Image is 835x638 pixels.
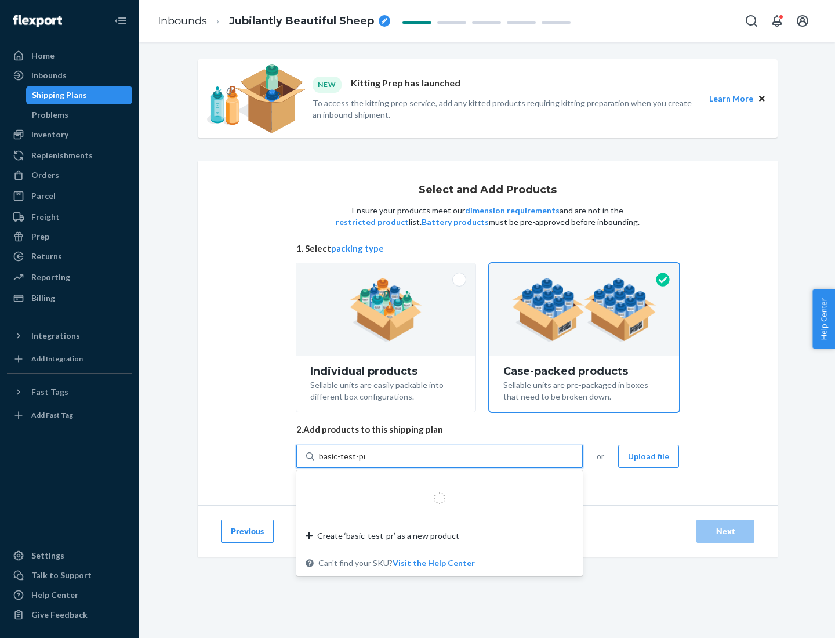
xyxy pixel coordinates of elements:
[296,242,679,255] span: 1. Select
[148,4,400,38] ol: breadcrumbs
[32,109,68,121] div: Problems
[765,9,789,32] button: Open notifications
[7,606,132,624] button: Give Feedback
[618,445,679,468] button: Upload file
[709,92,753,105] button: Learn More
[465,205,560,216] button: dimension requirements
[31,251,62,262] div: Returns
[7,247,132,266] a: Returns
[812,289,835,349] button: Help Center
[696,520,754,543] button: Next
[31,211,60,223] div: Freight
[597,451,604,462] span: or
[31,354,83,364] div: Add Integration
[319,451,365,462] input: Create ‘basic-test-pr’ as a new productCan't find your SKU?Visit the Help Center
[7,46,132,65] a: Home
[331,242,384,255] button: packing type
[7,146,132,165] a: Replenishments
[26,106,133,124] a: Problems
[351,77,460,92] p: Kitting Prep has launched
[7,406,132,425] a: Add Fast Tag
[229,14,374,29] span: Jubilantly Beautiful Sheep
[221,520,274,543] button: Previous
[317,530,459,542] span: Create ‘basic-test-pr’ as a new product
[31,50,55,61] div: Home
[422,216,489,228] button: Battery products
[31,190,56,202] div: Parcel
[7,586,132,604] a: Help Center
[7,289,132,307] a: Billing
[31,169,59,181] div: Orders
[109,9,132,32] button: Close Navigation
[31,271,70,283] div: Reporting
[7,383,132,401] button: Fast Tags
[296,423,679,436] span: 2. Add products to this shipping plan
[31,292,55,304] div: Billing
[31,330,80,342] div: Integrations
[7,208,132,226] a: Freight
[26,86,133,104] a: Shipping Plans
[31,386,68,398] div: Fast Tags
[350,278,422,342] img: individual-pack.facf35554cb0f1810c75b2bd6df2d64e.png
[31,70,67,81] div: Inbounds
[313,97,699,121] p: To access the kitting prep service, add any kitted products requiring kitting preparation when yo...
[7,166,132,184] a: Orders
[31,570,92,581] div: Talk to Support
[13,15,62,27] img: Flexport logo
[31,410,73,420] div: Add Fast Tag
[7,125,132,144] a: Inventory
[7,546,132,565] a: Settings
[393,557,475,569] button: Create ‘basic-test-pr’ as a new productCan't find your SKU?
[336,216,409,228] button: restricted product
[503,365,665,377] div: Case-packed products
[32,89,87,101] div: Shipping Plans
[7,566,132,585] a: Talk to Support
[31,609,88,621] div: Give Feedback
[7,350,132,368] a: Add Integration
[31,589,78,601] div: Help Center
[310,365,462,377] div: Individual products
[7,66,132,85] a: Inbounds
[31,150,93,161] div: Replenishments
[318,557,475,569] span: Can't find your SKU?
[791,9,814,32] button: Open account menu
[503,377,665,403] div: Sellable units are pre-packaged in boxes that need to be broken down.
[31,129,68,140] div: Inventory
[31,550,64,561] div: Settings
[7,268,132,287] a: Reporting
[158,14,207,27] a: Inbounds
[512,278,656,342] img: case-pack.59cecea509d18c883b923b81aeac6d0b.png
[419,184,557,196] h1: Select and Add Products
[756,92,768,105] button: Close
[706,525,745,537] div: Next
[310,377,462,403] div: Sellable units are easily packable into different box configurations.
[740,9,763,32] button: Open Search Box
[335,205,641,228] p: Ensure your products meet our and are not in the list. must be pre-approved before inbounding.
[7,187,132,205] a: Parcel
[7,327,132,345] button: Integrations
[31,231,49,242] div: Prep
[7,227,132,246] a: Prep
[313,77,342,92] div: NEW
